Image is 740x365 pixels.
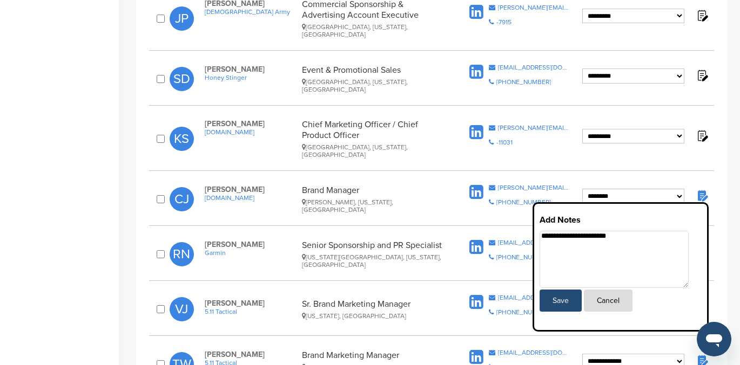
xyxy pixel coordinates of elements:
div: [EMAIL_ADDRESS][DOMAIN_NAME] [498,239,570,246]
div: Event & Promotional Sales [302,65,446,93]
img: Notes [695,68,709,82]
span: KS [170,127,194,151]
img: Notes fill [695,189,709,202]
div: Brand Manager [302,185,446,214]
span: [PERSON_NAME] [205,65,297,74]
a: [DEMOGRAPHIC_DATA] Army [205,8,297,16]
div: [GEOGRAPHIC_DATA], [US_STATE], [GEOGRAPHIC_DATA] [302,23,446,38]
div: -7915 [496,19,512,25]
div: [PERSON_NAME][EMAIL_ADDRESS][PERSON_NAME][DOMAIN_NAME] [498,184,570,191]
div: [PERSON_NAME][EMAIL_ADDRESS][PERSON_NAME][DOMAIN_NAME] [498,4,570,11]
span: [PERSON_NAME] [205,240,297,249]
button: Cancel [584,290,633,312]
div: [PHONE_NUMBER] [496,199,551,205]
div: [EMAIL_ADDRESS][DOMAIN_NAME] [498,64,570,71]
div: [PERSON_NAME][EMAIL_ADDRESS][PERSON_NAME][DOMAIN_NAME] [498,125,570,131]
span: [PERSON_NAME] [205,350,297,359]
div: [EMAIL_ADDRESS][DOMAIN_NAME] [498,349,570,356]
span: JP [170,6,194,31]
a: [DOMAIN_NAME] [205,128,297,136]
a: Honey Stinger [205,74,297,81]
div: -11031 [496,139,513,146]
span: [PERSON_NAME] [205,185,297,194]
button: Save [540,290,582,312]
span: [PERSON_NAME] [205,119,297,128]
a: 5.11 Tactical [205,308,297,315]
div: [EMAIL_ADDRESS][DOMAIN_NAME] [498,294,570,301]
div: Senior Sponsorship and PR Specialist [302,240,446,268]
div: [GEOGRAPHIC_DATA], [US_STATE], [GEOGRAPHIC_DATA] [302,143,446,159]
div: [PHONE_NUMBER] [496,79,551,85]
img: Notes [695,9,709,22]
div: [US_STATE], [GEOGRAPHIC_DATA] [302,312,446,320]
div: [PHONE_NUMBER] [496,309,551,315]
iframe: Button to launch messaging window [697,322,731,356]
span: SD [170,67,194,91]
div: Chief Marketing Officer / Chief Product Officer [302,119,446,159]
span: RN [170,242,194,266]
div: [PHONE_NUMBER] [496,254,551,260]
span: VJ [170,297,194,321]
span: CJ [170,187,194,211]
div: Sr. Brand Marketing Manager [302,299,446,320]
div: [US_STATE][GEOGRAPHIC_DATA], [US_STATE], [GEOGRAPHIC_DATA] [302,253,446,268]
span: [PERSON_NAME] [205,299,297,308]
img: Notes [695,129,709,142]
div: [GEOGRAPHIC_DATA], [US_STATE], [GEOGRAPHIC_DATA] [302,78,446,93]
h3: Add Notes [540,214,702,226]
a: [DOMAIN_NAME] [205,194,297,202]
a: Garmin [205,249,297,257]
div: [PERSON_NAME], [US_STATE], [GEOGRAPHIC_DATA] [302,198,446,214]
